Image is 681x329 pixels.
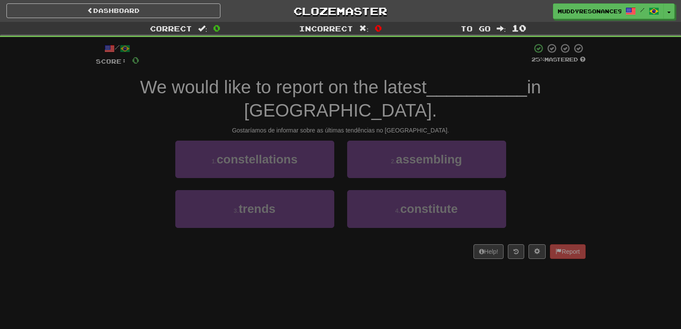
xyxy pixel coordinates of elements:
span: : [198,25,208,32]
span: MuddyResonance9166 [558,7,621,15]
span: / [640,7,644,13]
div: Gostaríamos de informar sobre as últimas tendências no [GEOGRAPHIC_DATA]. [96,126,586,135]
button: 4.constitute [347,190,506,228]
small: 2 . [391,158,396,165]
span: 25 % [531,56,544,63]
span: 0 [132,55,139,65]
a: Dashboard [6,3,220,18]
div: / [96,43,139,54]
span: 10 [512,23,526,33]
span: : [359,25,369,32]
small: 1 . [212,158,217,165]
span: Score: [96,58,127,65]
span: Incorrect [299,24,353,33]
span: __________ [427,77,527,97]
a: MuddyResonance9166 / [553,3,664,19]
button: 2.assembling [347,141,506,178]
span: 0 [213,23,220,33]
small: 4 . [395,207,400,214]
span: To go [461,24,491,33]
span: assembling [396,153,462,166]
span: Correct [150,24,192,33]
button: 3.trends [175,190,334,228]
small: 3 . [234,207,239,214]
button: Report [550,244,585,259]
a: Clozemaster [233,3,447,18]
button: Round history (alt+y) [508,244,524,259]
span: trends [239,202,276,215]
span: constitute [400,202,458,215]
span: constellations [217,153,297,166]
span: We would like to report on the latest [140,77,427,97]
button: Help! [473,244,504,259]
span: 0 [375,23,382,33]
div: Mastered [531,56,586,64]
span: : [497,25,506,32]
button: 1.constellations [175,141,334,178]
